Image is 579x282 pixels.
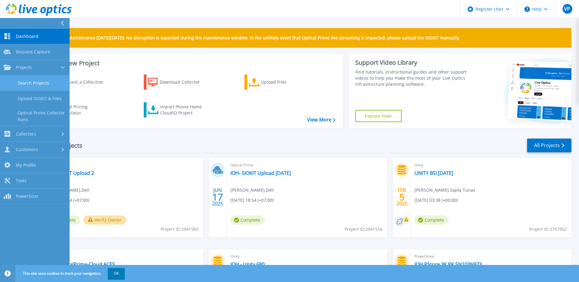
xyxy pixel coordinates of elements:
a: Cloud Pricing Calculator [43,102,111,117]
div: FEB 2025 [396,186,408,208]
span: Project ID: 2941583 [161,226,198,233]
div: Import Phone Home CloudIQ Project [160,104,208,116]
a: IOH - Unity 680 [230,261,265,267]
a: View More [307,117,335,123]
span: [PERSON_NAME] , Sapta Tunas [414,187,475,193]
span: Project ID: 2767952 [529,226,567,233]
span: Complete [230,215,265,225]
a: Download Collector [144,74,212,90]
a: IOH PStore 3K PK SN103N973 [414,261,482,267]
div: Cloud Pricing Calculator [60,104,109,116]
span: 17 [212,194,223,200]
span: Optical Prime [230,162,384,168]
span: My Profile [16,162,36,168]
span: Projects [16,65,32,70]
span: Tools [16,178,27,183]
span: This site uses cookies to track your navigation. [17,268,125,279]
div: JUN 2025 [212,186,223,208]
a: BPK_OpticalPrime-Cloud ACES [46,261,115,267]
span: VP [564,6,570,11]
p: Scheduled Maintenance [DATE][DATE]: No disruption is expected during the maintenance window. In t... [45,35,460,40]
span: 5 [399,194,405,200]
span: [DATE] 03:38 (+00:00) [414,197,458,204]
span: [DATE] 18:54 (+07:00) [230,197,273,204]
span: PowerSizer [16,193,38,199]
div: Find tutorials, instructional guides and other support videos to help you make the most of your L... [355,69,469,87]
a: Upload Files [244,74,313,90]
a: Explore Now! [355,110,402,122]
span: Optical Prime [46,253,199,260]
span: Optical Prime [46,162,199,168]
span: Complete [414,215,449,225]
span: Project ID: 2941516 [345,226,382,233]
span: Dashboard [16,34,38,39]
h3: Start a New Project [43,60,335,67]
a: IOH- SIOKIT Upload [DATE] [230,170,291,176]
span: Unity [414,162,568,168]
button: OK [108,268,125,279]
div: Upload Files [261,76,310,88]
span: Unity [230,253,384,260]
button: Verify Owner [83,215,126,225]
div: Request a Collection [61,76,110,88]
span: [PERSON_NAME] , Dell [230,187,274,193]
span: Collectors [16,131,36,137]
a: IOH -SIOKIT Upload 2 [46,170,94,176]
div: Support Video Library [355,59,469,67]
div: Download Collector [160,76,208,88]
a: Request a Collection [43,74,111,90]
span: Customers [16,147,38,152]
a: UNITY BSI [DATE] [414,170,453,176]
span: PowerStore [414,253,568,260]
span: Request Capture [16,49,50,55]
a: All Projects [527,139,571,152]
